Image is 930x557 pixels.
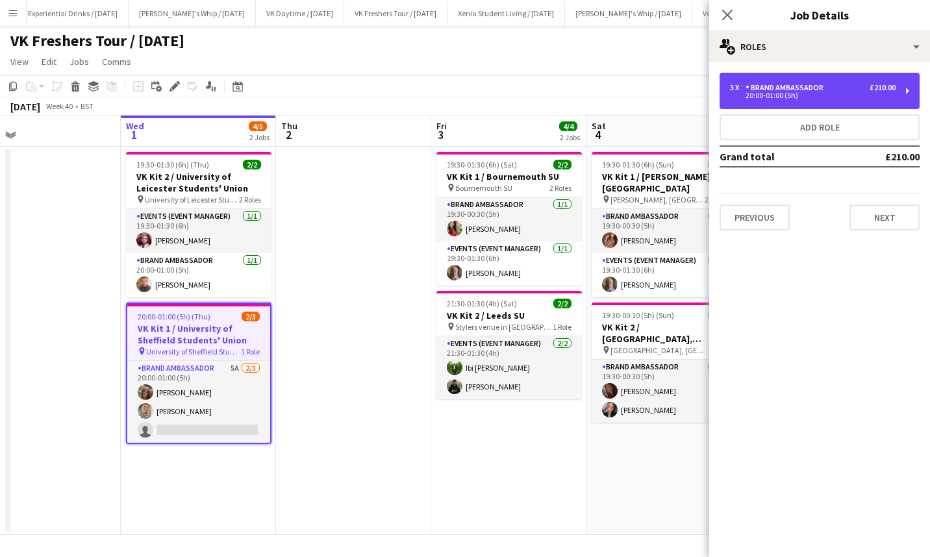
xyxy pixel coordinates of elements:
[436,120,447,132] span: Fri
[97,53,136,70] a: Comms
[436,310,582,321] h3: VK Kit 2 / Leeds SU
[592,152,737,297] app-job-card: 19:30-01:30 (6h) (Sun)2/2VK Kit 1 / [PERSON_NAME], [GEOGRAPHIC_DATA] [PERSON_NAME], [GEOGRAPHIC_D...
[126,152,271,297] app-job-card: 19:30-01:30 (6h) (Thu)2/2VK Kit 2 / University of Leicester Students' Union University of Leicest...
[243,160,261,169] span: 2/2
[592,303,737,423] app-job-card: 19:30-00:30 (5h) (Sun)2/2VK Kit 2 / [GEOGRAPHIC_DATA], [GEOGRAPHIC_DATA] [GEOGRAPHIC_DATA], [GEOG...
[602,160,674,169] span: 19:30-01:30 (6h) (Sun)
[10,31,184,51] h1: VK Freshers Tour / [DATE]
[447,299,517,308] span: 21:30-01:30 (4h) (Sat)
[81,101,94,111] div: BST
[565,1,692,26] button: [PERSON_NAME]'s Whip / [DATE]
[592,209,737,253] app-card-role: Brand Ambassador1/119:30-00:30 (5h)[PERSON_NAME]
[720,114,920,140] button: Add role
[64,53,94,70] a: Jobs
[447,1,565,26] button: Xenia Student Living / [DATE]
[549,183,572,193] span: 2 Roles
[241,347,260,356] span: 1 Role
[127,323,270,346] h3: VK Kit 1 / University of Sheffield Students' Union
[434,127,447,142] span: 3
[602,310,674,320] span: 19:30-00:30 (5h) (Sun)
[126,209,271,253] app-card-role: Events (Event Manager)1/119:30-01:30 (6h)[PERSON_NAME]
[18,1,129,26] button: Experiential Drinks / [DATE]
[553,322,572,332] span: 1 Role
[610,345,708,355] span: [GEOGRAPHIC_DATA], [GEOGRAPHIC_DATA]
[553,299,572,308] span: 2/2
[126,120,144,132] span: Wed
[242,312,260,321] span: 2/3
[720,204,790,230] button: Previous
[730,92,896,99] div: 20:00-01:00 (5h)
[249,121,267,131] span: 4/5
[124,127,144,142] span: 1
[592,120,606,132] span: Sat
[249,132,270,142] div: 2 Jobs
[42,56,57,68] span: Edit
[455,183,512,193] span: Bournemouth SU
[592,171,737,194] h3: VK Kit 1 / [PERSON_NAME], [GEOGRAPHIC_DATA]
[126,171,271,194] h3: VK Kit 2 / University of Leicester Students' Union
[436,152,582,286] app-job-card: 19:30-01:30 (6h) (Sat)2/2VK Kit 1 / Bournemouth SU Bournemouth SU2 RolesBrand Ambassador1/119:30-...
[69,56,89,68] span: Jobs
[705,195,727,204] span: 2 Roles
[709,310,727,320] span: 2/2
[145,195,239,204] span: University of Leicester Students' Union
[138,312,210,321] span: 20:00-01:00 (5h) (Thu)
[10,100,40,113] div: [DATE]
[136,160,209,169] span: 19:30-01:30 (6h) (Thu)
[146,347,241,356] span: University of Sheffield Students' Union
[344,1,447,26] button: VK Freshers Tour / [DATE]
[436,197,582,241] app-card-role: Brand Ambassador1/119:30-00:30 (5h)[PERSON_NAME]
[592,360,737,423] app-card-role: Brand Ambassador2/219:30-00:30 (5h)[PERSON_NAME][PERSON_NAME]
[553,160,572,169] span: 2/2
[720,146,842,167] td: Grand total
[559,121,577,131] span: 4/4
[560,132,580,142] div: 2 Jobs
[239,195,261,204] span: 2 Roles
[870,83,896,92] div: £210.00
[709,31,930,62] div: Roles
[692,1,791,26] button: Veezu Freshers / [DATE]
[592,321,737,345] h3: VK Kit 2 / [GEOGRAPHIC_DATA], [GEOGRAPHIC_DATA]
[730,83,746,92] div: 3 x
[610,195,705,204] span: [PERSON_NAME], [GEOGRAPHIC_DATA] SA1
[590,127,606,142] span: 4
[43,101,75,111] span: Week 40
[708,345,727,355] span: 1 Role
[5,53,34,70] a: View
[10,56,29,68] span: View
[256,1,344,26] button: VK Daytime / [DATE]
[746,83,829,92] div: Brand Ambassador
[126,253,271,297] app-card-role: Brand Ambassador1/120:00-01:00 (5h)[PERSON_NAME]
[447,160,517,169] span: 19:30-01:30 (6h) (Sat)
[126,303,271,444] app-job-card: 20:00-01:00 (5h) (Thu)2/3VK Kit 1 / University of Sheffield Students' Union University of Sheffie...
[279,127,297,142] span: 2
[709,6,930,23] h3: Job Details
[436,171,582,182] h3: VK Kit 1 / Bournemouth SU
[842,146,920,167] td: £210.00
[849,204,920,230] button: Next
[592,253,737,297] app-card-role: Events (Event Manager)1/119:30-01:30 (6h)[PERSON_NAME]
[436,291,582,399] app-job-card: 21:30-01:30 (4h) (Sat)2/2VK Kit 2 / Leeds SU Stylers venue in [GEOGRAPHIC_DATA]1 RoleEvents (Even...
[455,322,553,332] span: Stylers venue in [GEOGRAPHIC_DATA]
[436,336,582,399] app-card-role: Events (Event Manager)2/221:30-01:30 (4h)Ibi [PERSON_NAME][PERSON_NAME]
[129,1,256,26] button: [PERSON_NAME]'s Whip / [DATE]
[436,241,582,286] app-card-role: Events (Event Manager)1/119:30-01:30 (6h)[PERSON_NAME]
[281,120,297,132] span: Thu
[102,56,131,68] span: Comms
[709,160,727,169] span: 2/2
[36,53,62,70] a: Edit
[127,361,270,443] app-card-role: Brand Ambassador5A2/320:00-01:00 (5h)[PERSON_NAME][PERSON_NAME]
